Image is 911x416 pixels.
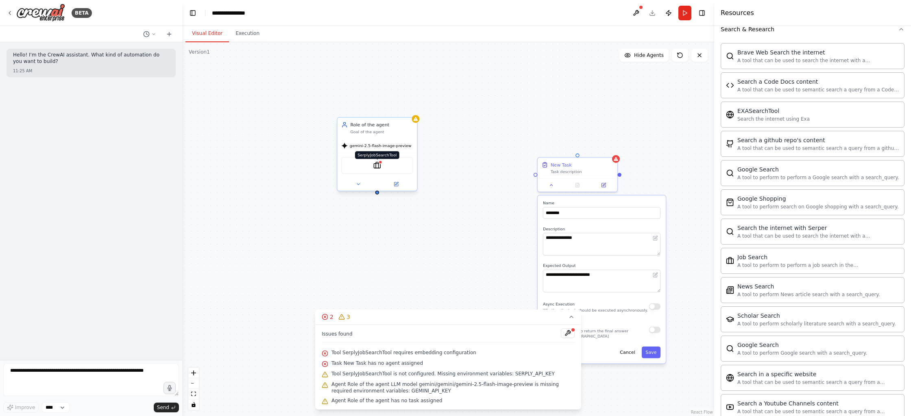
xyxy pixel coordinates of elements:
div: A tool that can be used to semantic search a query from a github repo's content. This is not the ... [737,145,899,152]
div: A tool that can be used to semantic search a query from a Code Docs content. [737,87,899,93]
h4: Resources [721,8,754,18]
img: YoutubeChannelSearchTool [726,403,734,411]
div: New Task [551,162,572,168]
button: Visual Editor [185,25,229,42]
div: A tool to perform search on Google shopping with a search_query. [737,204,899,210]
div: A tool to perform Google search with a search_query. [737,350,867,356]
span: Task New Task has no agent assigned [331,360,423,366]
button: Click to speak your automation idea [163,382,176,394]
button: Open in editor [652,271,659,279]
div: Role of the agentGoal of the agentgemini-2.5-flash-image-previewSerplyJobSearchToolSerplyJobSearc... [337,118,418,193]
div: Search & Research [721,25,774,33]
button: Send [154,403,179,412]
div: News Search [737,282,880,290]
img: EXASearchTool [726,110,734,119]
img: GithubSearchTool [726,140,734,148]
button: 23 [315,310,581,325]
img: SerpApiGoogleShoppingTool [726,198,734,206]
nav: breadcrumb [212,9,254,17]
div: Search a Youtube Channels content [737,399,899,407]
div: Search the internet using Exa [737,116,810,122]
p: Whether the task should be executed asynchronously. [543,308,648,313]
div: A tool to perform to perform a job search in the [GEOGRAPHIC_DATA] with a search_query. [737,262,899,269]
img: SerpApiGoogleSearchTool [726,169,734,177]
div: A tool that can be used to search the internet with a search_query. [737,57,899,64]
span: Hide Agents [634,52,664,58]
span: 2 [330,313,333,321]
div: Scholar Search [737,312,896,320]
button: Hide left sidebar [187,7,198,19]
div: Search the internet with Serper [737,224,899,232]
img: BraveSearchTool [726,52,734,60]
button: Execution [229,25,266,42]
a: React Flow attribution [691,410,713,414]
span: Issues found [322,331,353,337]
div: React Flow controls [188,368,199,410]
span: 3 [347,313,350,321]
div: Google Shopping [737,195,899,203]
span: gemini-2.5-flash-image-preview [350,143,412,148]
img: SerplyNewsSearchTool [726,286,734,294]
div: Google Search [737,341,867,349]
img: SerplyWebSearchTool [726,344,734,353]
button: Hide Agents [619,49,669,62]
div: BETA [72,8,92,18]
div: Goal of the agent [350,129,413,134]
img: SerperDevTool [726,227,734,236]
div: Job Search [737,253,899,261]
p: Hello! I'm the CrewAI assistant. What kind of automation do you want to build? [13,52,169,65]
button: Switch to previous chat [140,29,159,39]
div: Task description [551,169,613,175]
button: Search & Research [721,19,904,40]
label: Name [543,201,660,206]
div: Search in a specific website [737,370,899,378]
div: 11:25 AM [13,68,169,74]
div: Version 1 [189,49,210,55]
span: Agent Role of the agent LLM model gemini/gemini/gemini-2.5-flash-image-preview is missing require... [331,381,575,394]
div: Search a Code Docs content [737,78,899,86]
img: SerplyJobSearchTool [726,257,734,265]
span: Tool SerplyJobSearchTool requires embedding configuration [331,349,476,356]
button: No output available [564,181,591,189]
div: A tool that can be used to semantic search a query from a specific URL content. [737,379,899,386]
img: SerplyScholarSearchTool [726,315,734,323]
div: A tool to perform News article search with a search_query. [737,291,880,298]
p: Instruct the agent to return the final answer formatted in [GEOGRAPHIC_DATA] [543,328,649,338]
span: Async Execution [543,302,575,306]
div: Brave Web Search the internet [737,48,899,56]
div: EXASearchTool [737,107,810,115]
button: zoom in [188,368,199,378]
span: Agent Role of the agent has no task assigned [331,397,442,404]
label: Expected Output [543,263,660,269]
label: Description [543,226,660,232]
img: Logo [16,4,65,22]
button: Cancel [616,347,639,358]
button: Hide right sidebar [696,7,708,19]
button: Start a new chat [163,29,176,39]
div: Role of the agent [350,121,413,128]
img: WebsiteSearchTool [726,374,734,382]
span: Improve [15,404,35,411]
button: zoom out [188,378,199,389]
img: SerplyJobSearchTool [373,162,381,169]
div: Search a github repo's content [737,136,899,144]
div: A tool that can be used to search the internet with a search_query. Supports different search typ... [737,233,899,239]
img: CodeDocsSearchTool [726,81,734,89]
span: Send [157,404,169,411]
button: fit view [188,389,199,399]
div: Google Search [737,165,899,173]
button: Save [642,347,660,358]
button: Open in side panel [593,181,615,189]
button: toggle interactivity [188,399,199,410]
div: A tool to perform scholarly literature search with a search_query. [737,321,896,327]
button: Open in editor [652,234,659,242]
div: A tool to perform to perform a Google search with a search_query. [737,174,899,181]
button: Improve [3,402,39,413]
div: A tool that can be used to semantic search a query from a Youtube Channels content. [737,408,899,415]
span: Tool SerplyJobSearchTool is not configured. Missing environment variables: SERPLY_API_KEY [331,370,555,377]
button: Open in side panel [378,180,414,188]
